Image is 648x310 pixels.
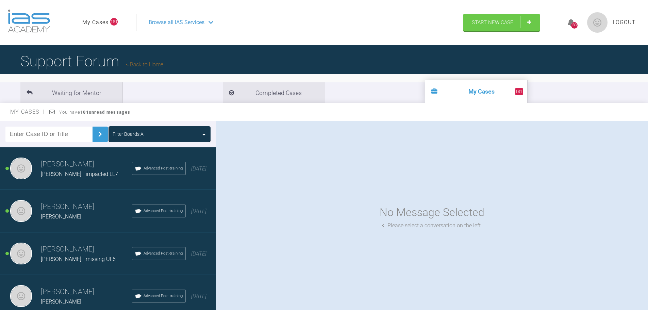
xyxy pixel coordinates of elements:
span: [DATE] [191,208,206,214]
span: [DATE] [191,250,206,257]
span: [PERSON_NAME] [41,213,81,220]
h3: [PERSON_NAME] [41,159,132,170]
div: 1308 [571,22,578,29]
img: Eamon OReilly [10,243,32,264]
span: Start New Case [472,19,513,26]
img: logo-light.3e3ef733.png [8,10,50,33]
span: 181 [110,18,118,26]
span: [DATE] [191,293,206,299]
a: Start New Case [463,14,540,31]
div: No Message Selected [380,204,484,221]
span: Advanced Post-training [144,250,183,257]
span: Advanced Post-training [144,208,183,214]
h1: Support Forum [20,49,163,73]
span: Browse all IAS Services [149,18,204,27]
img: Eamon OReilly [10,285,32,307]
img: Eamon OReilly [10,200,32,222]
li: Waiting for Mentor [20,82,122,103]
a: My Cases [82,18,109,27]
span: Advanced Post-training [144,293,183,299]
span: Advanced Post-training [144,165,183,172]
span: [PERSON_NAME] - missing UL6 [41,256,116,262]
li: Completed Cases [223,82,325,103]
input: Enter Case ID or Title [5,127,93,142]
h3: [PERSON_NAME] [41,201,132,213]
span: My Cases [10,109,45,115]
h3: [PERSON_NAME] [41,286,132,298]
a: Back to Home [126,61,163,68]
div: Please select a conversation on the left. [382,221,482,230]
img: Eamon OReilly [10,158,32,179]
a: Logout [613,18,636,27]
span: [DATE] [191,165,206,172]
h3: [PERSON_NAME] [41,244,132,255]
img: profile.png [587,12,608,33]
div: Filter Boards: All [113,130,146,138]
strong: 181 unread messages [80,110,130,115]
span: [PERSON_NAME] - impacted LL7 [41,171,118,177]
li: My Cases [425,80,527,103]
img: chevronRight.28bd32b0.svg [95,129,105,140]
span: You have [59,110,130,115]
span: 181 [515,88,523,95]
span: [PERSON_NAME] [41,298,81,305]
